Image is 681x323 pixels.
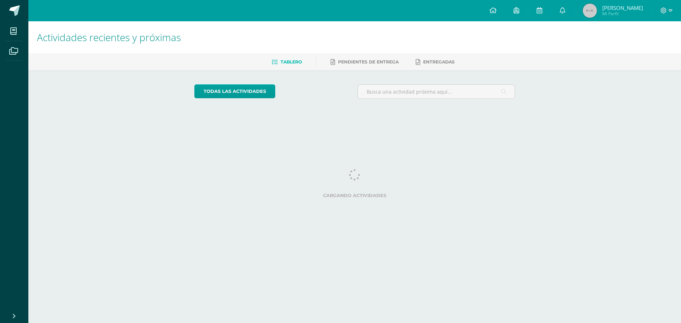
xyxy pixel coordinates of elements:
span: Pendientes de entrega [338,59,399,65]
span: Actividades recientes y próximas [37,30,181,44]
img: 45x45 [583,4,597,18]
a: Pendientes de entrega [331,56,399,68]
span: Mi Perfil [602,11,643,17]
a: Entregadas [416,56,455,68]
a: Tablero [272,56,302,68]
a: todas las Actividades [194,84,275,98]
span: Tablero [281,59,302,65]
label: Cargando actividades [194,193,515,198]
input: Busca una actividad próxima aquí... [358,85,515,99]
span: Entregadas [423,59,455,65]
span: [PERSON_NAME] [602,4,643,11]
